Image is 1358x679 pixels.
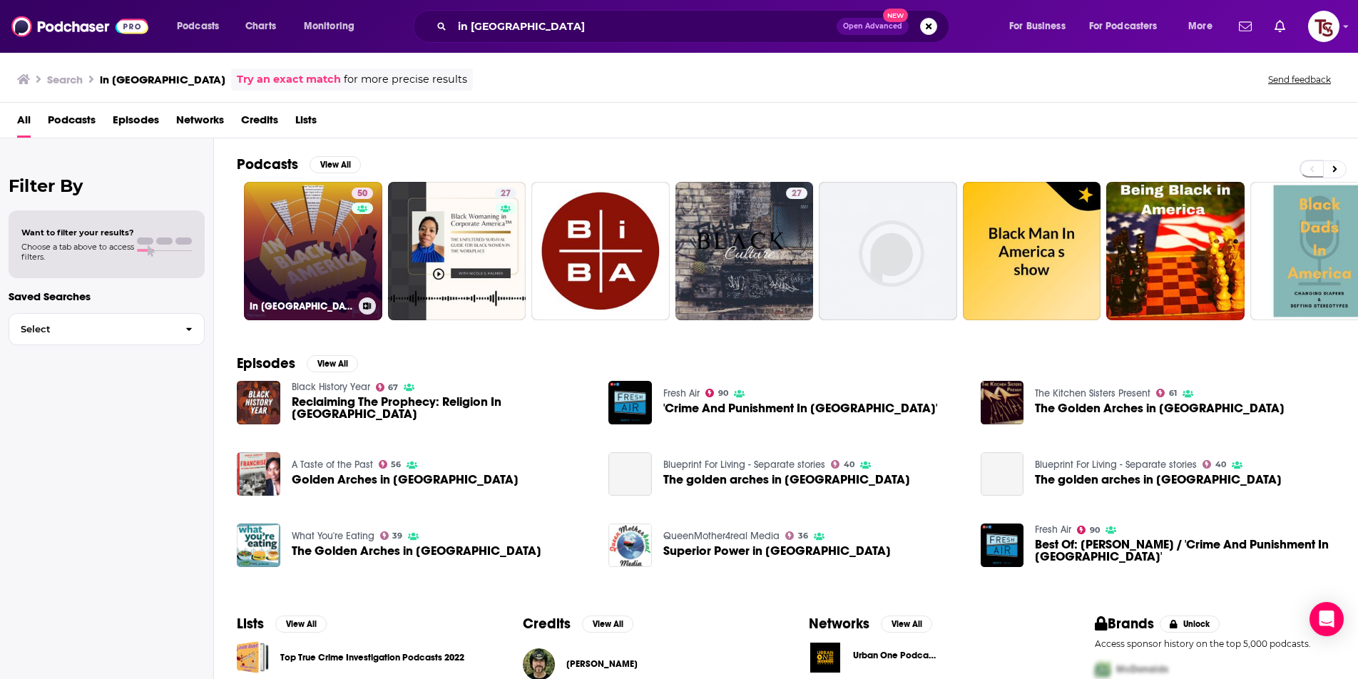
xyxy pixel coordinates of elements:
[237,452,280,496] img: Golden Arches in Black America
[376,383,399,392] a: 67
[307,355,358,372] button: View All
[1035,524,1071,536] a: Fresh Air
[237,524,280,567] img: The Golden Arches in Black America
[1160,616,1220,633] button: Unlock
[113,108,159,138] a: Episodes
[1035,474,1282,486] span: The golden arches in [GEOGRAPHIC_DATA]
[237,155,298,173] h2: Podcasts
[9,325,174,334] span: Select
[809,615,932,633] a: NetworksView All
[495,188,516,199] a: 27
[21,228,134,238] span: Want to filter your results?
[21,242,134,262] span: Choose a tab above to access filters.
[798,533,808,539] span: 36
[523,615,571,633] h2: Credits
[881,616,932,633] button: View All
[388,384,398,391] span: 67
[379,460,402,469] a: 56
[292,545,541,557] a: The Golden Arches in Black America
[1308,11,1339,42] span: Logged in as TvSMediaGroup
[1095,638,1335,649] p: Access sponsor history on the top 5,000 podcasts.
[663,474,910,486] a: The golden arches in Black America
[237,615,264,633] h2: Lists
[392,533,402,539] span: 39
[1215,461,1226,468] span: 40
[292,474,519,486] span: Golden Arches in [GEOGRAPHIC_DATA]
[792,187,802,201] span: 27
[388,182,526,320] a: 27
[177,16,219,36] span: Podcasts
[275,616,327,633] button: View All
[1035,474,1282,486] a: The golden arches in Black America
[566,658,638,670] span: [PERSON_NAME]
[1035,387,1150,399] a: The Kitchen Sisters Present
[167,15,238,38] button: open menu
[843,23,902,30] span: Open Advanced
[1009,16,1066,36] span: For Business
[831,460,854,469] a: 40
[292,474,519,486] a: Golden Arches in Black America
[237,354,358,372] a: EpisodesView All
[280,650,464,665] a: Top True Crime Investigation Podcasts 2022
[663,459,825,471] a: Blueprint For Living - Separate stories
[292,381,370,393] a: Black History Year
[1035,538,1335,563] a: Best Of: Billy Bragg / 'Crime And Punishment In Black America'
[1308,11,1339,42] button: Show profile menu
[357,187,367,201] span: 50
[9,290,205,303] p: Saved Searches
[1269,14,1291,39] a: Show notifications dropdown
[344,71,467,88] span: for more precise results
[675,182,814,320] a: 27
[236,15,285,38] a: Charts
[1264,73,1335,86] button: Send feedback
[9,175,205,196] h2: Filter By
[844,461,854,468] span: 40
[11,13,148,40] img: Podchaser - Follow, Share and Rate Podcasts
[999,15,1083,38] button: open menu
[718,390,728,397] span: 90
[17,108,31,138] span: All
[245,16,276,36] span: Charts
[292,459,373,471] a: A Taste of the Past
[1188,16,1212,36] span: More
[237,381,280,424] img: Reclaiming The Prophecy: Religion In Black America
[663,387,700,399] a: Fresh Air
[809,641,1049,674] a: Urban One Podcast Network logoUrban One Podcast Network
[1035,402,1285,414] span: The Golden Arches in [GEOGRAPHIC_DATA]
[501,187,511,201] span: 27
[705,389,728,397] a: 90
[1095,615,1154,633] h2: Brands
[9,313,205,345] button: Select
[237,615,327,633] a: ListsView All
[837,18,909,35] button: Open AdvancedNew
[981,381,1024,424] img: The Golden Arches in Black America
[663,474,910,486] span: The golden arches in [GEOGRAPHIC_DATA]
[100,73,225,86] h3: in [GEOGRAPHIC_DATA]
[48,108,96,138] a: Podcasts
[292,396,592,420] a: Reclaiming The Prophecy: Religion In Black America
[608,452,652,496] a: The golden arches in Black America
[310,156,361,173] button: View All
[1035,402,1285,414] a: The Golden Arches in Black America
[250,300,353,312] h3: In [GEOGRAPHIC_DATA]
[608,381,652,424] img: 'Crime And Punishment In Black America'
[295,108,317,138] a: Lists
[176,108,224,138] a: Networks
[608,524,652,567] img: Superior Power in Black America
[237,155,361,173] a: PodcastsView All
[663,530,780,542] a: QueenMother4real Media
[292,396,592,420] span: Reclaiming The Prophecy: Religion In [GEOGRAPHIC_DATA]
[566,658,638,670] a: Lyle Blackburn
[241,108,278,138] a: Credits
[427,10,963,43] div: Search podcasts, credits, & more...
[380,531,403,540] a: 39
[981,524,1024,567] a: Best Of: Billy Bragg / 'Crime And Punishment In Black America'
